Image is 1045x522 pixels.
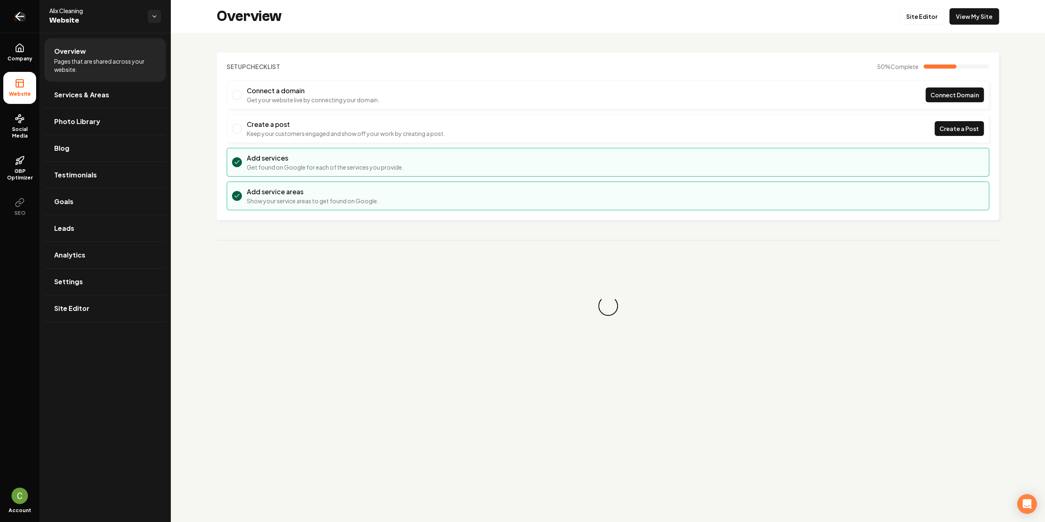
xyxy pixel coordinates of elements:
span: Blog [54,143,69,153]
h3: Connect a domain [247,86,379,96]
p: Show your service areas to get found on Google. [247,197,379,205]
span: GBP Optimizer [3,168,36,181]
img: Candela Corradin [11,488,28,504]
span: Goals [54,197,73,207]
span: 50 % [877,62,919,71]
p: Get found on Google for each of the services you provide. [247,163,404,171]
span: Leads [54,223,74,233]
span: Testimonials [54,170,97,180]
span: Connect Domain [930,91,979,99]
span: Social Media [3,126,36,139]
a: Site Editor [44,295,166,322]
span: Website [49,15,141,26]
div: Open Intercom Messenger [1017,494,1037,514]
p: Get your website live by connecting your domain. [247,96,379,104]
h2: Checklist [227,62,280,71]
span: SEO [11,210,29,216]
a: Goals [44,189,166,215]
a: GBP Optimizer [3,149,36,188]
span: Alix Cleaning [49,7,141,15]
span: Setup [227,63,246,70]
a: Services & Areas [44,82,166,108]
a: Photo Library [44,108,166,135]
a: Site Editor [899,8,944,25]
span: Complete [891,63,919,70]
a: Leads [44,215,166,241]
a: Create a Post [935,121,984,136]
span: Services & Areas [54,90,109,100]
span: Pages that are shared across your website. [54,57,156,74]
span: Create a Post [939,124,979,133]
h3: Add service areas [247,187,379,197]
h2: Overview [217,8,282,25]
p: Keep your customers engaged and show off your work by creating a post. [247,129,445,138]
h3: Create a post [247,120,445,129]
span: Website [6,91,34,97]
span: Overview [54,46,86,56]
span: Analytics [54,250,85,260]
a: Testimonials [44,162,166,188]
span: Company [4,55,36,62]
span: Account [9,507,31,514]
button: Open user button [11,488,28,504]
a: Analytics [44,242,166,268]
a: View My Site [949,8,999,25]
a: Company [3,37,36,69]
span: Settings [54,277,83,287]
span: Photo Library [54,117,100,126]
button: SEO [3,191,36,223]
a: Social Media [3,107,36,146]
h3: Add services [247,153,404,163]
span: Site Editor [54,304,90,313]
div: Loading [595,293,621,319]
a: Settings [44,269,166,295]
a: Connect Domain [926,87,984,102]
a: Blog [44,135,166,161]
